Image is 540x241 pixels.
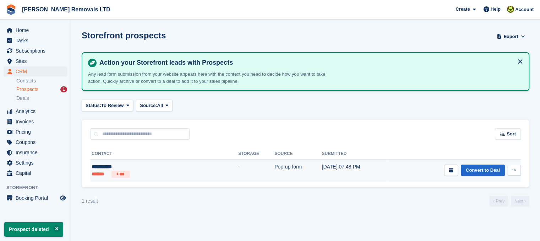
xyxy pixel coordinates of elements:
[6,4,16,15] img: stora-icon-8386f47178a22dfd0bd8f6a31ec36ba5ce8667c1dd55bd0f319d3a0aa187defe.svg
[461,165,505,176] a: Convert to Deal
[4,106,67,116] a: menu
[16,86,67,93] a: Prospects 1
[322,160,388,182] td: [DATE] 07:48 PM
[60,86,67,92] div: 1
[4,137,67,147] a: menu
[16,46,58,56] span: Subscriptions
[4,127,67,137] a: menu
[274,160,322,182] td: Pop-up form
[490,196,508,207] a: Previous
[16,158,58,168] span: Settings
[82,197,98,205] div: 1 result
[16,148,58,157] span: Insurance
[507,6,514,13] img: Sean Glenn
[16,86,38,93] span: Prospects
[16,117,58,127] span: Invoices
[491,6,501,13] span: Help
[59,194,67,202] a: Preview store
[4,66,67,76] a: menu
[16,106,58,116] span: Analytics
[16,168,58,178] span: Capital
[274,148,322,160] th: Source
[86,102,101,109] span: Status:
[88,71,337,85] p: Any lead form submission from your website appears here with the context you need to decide how y...
[16,36,58,45] span: Tasks
[238,160,274,182] td: -
[4,46,67,56] a: menu
[19,4,113,15] a: [PERSON_NAME] Removals LTD
[322,148,388,160] th: Submitted
[16,66,58,76] span: CRM
[82,31,166,40] h1: Storefront prospects
[4,56,67,66] a: menu
[16,77,67,84] a: Contacts
[101,102,124,109] span: To Review
[4,36,67,45] a: menu
[511,196,529,207] a: Next
[6,184,71,191] span: Storefront
[16,95,29,102] span: Deals
[488,196,531,207] nav: Page
[238,148,274,160] th: Storage
[16,95,67,102] a: Deals
[507,130,516,138] span: Sort
[16,25,58,35] span: Home
[136,100,173,111] button: Source: All
[495,31,527,42] button: Export
[4,158,67,168] a: menu
[16,127,58,137] span: Pricing
[4,148,67,157] a: menu
[16,137,58,147] span: Coupons
[456,6,470,13] span: Create
[515,6,534,13] span: Account
[4,222,63,237] p: Prospect deleted
[16,56,58,66] span: Sites
[4,117,67,127] a: menu
[504,33,518,40] span: Export
[82,100,133,111] button: Status: To Review
[16,193,58,203] span: Booking Portal
[140,102,157,109] span: Source:
[4,25,67,35] a: menu
[157,102,163,109] span: All
[90,148,238,160] th: Contact
[4,193,67,203] a: menu
[4,168,67,178] a: menu
[97,59,523,67] h4: Action your Storefront leads with Prospects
